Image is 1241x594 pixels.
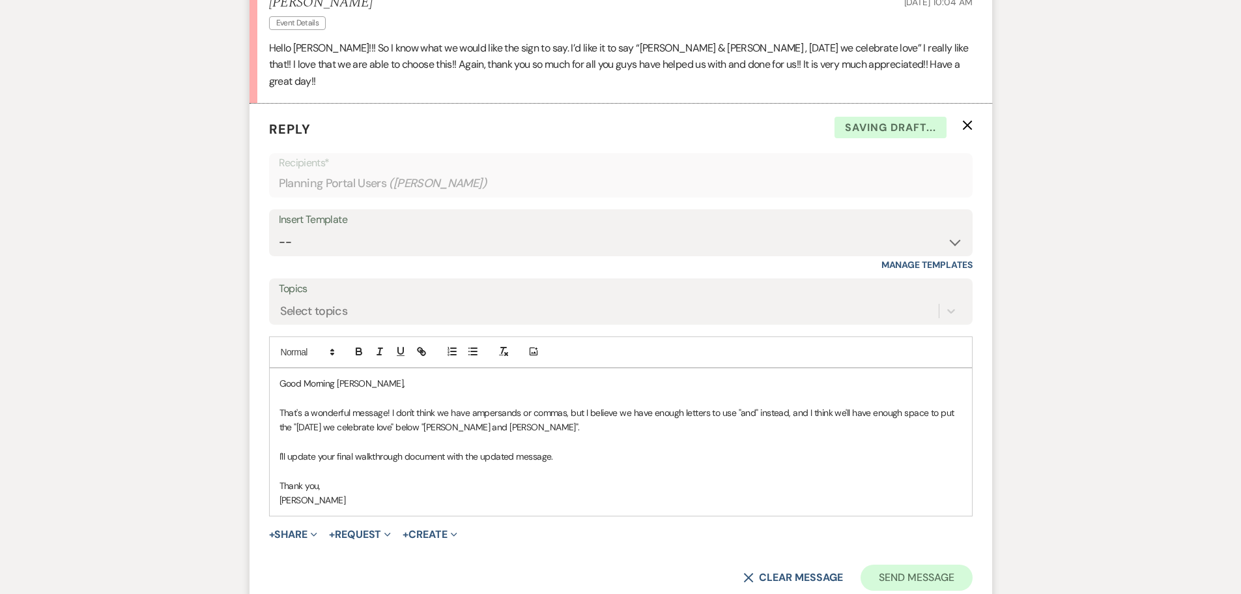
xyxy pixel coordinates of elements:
span: Reply [269,121,311,138]
span: + [403,529,408,540]
span: + [269,529,275,540]
button: Create [403,529,457,540]
p: Good Morning [PERSON_NAME], [279,376,962,391]
p: That's a wonderful message! I don't think we have ampersands or commas, but I believe we have eno... [279,406,962,435]
button: Clear message [743,572,842,583]
div: Insert Template [279,211,963,230]
button: Request [329,529,391,540]
span: Saving draft... [834,117,947,139]
span: + [329,529,335,540]
div: Select topics [280,302,348,319]
div: Planning Portal Users [279,171,963,196]
p: I'll update your final walkthrough document with the updated message. [279,449,962,464]
label: Topics [279,280,963,299]
button: Send Message [861,565,972,591]
p: Hello [PERSON_NAME]!!! So I know what we would like the sign to say. I’d like it to say “[PERSON_... [269,40,973,90]
span: Event Details [269,16,326,30]
p: Recipients* [279,155,963,171]
button: Share [269,529,318,540]
p: Thank you, [279,479,962,493]
span: ( [PERSON_NAME] ) [389,175,487,192]
p: [PERSON_NAME] [279,493,962,507]
a: Manage Templates [881,259,973,271]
